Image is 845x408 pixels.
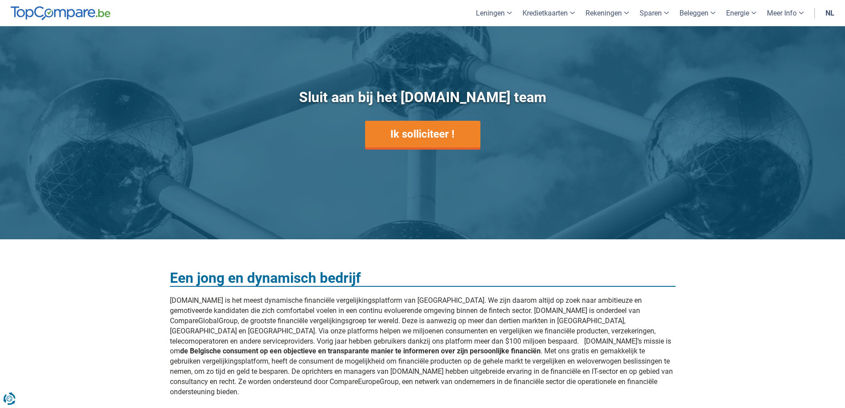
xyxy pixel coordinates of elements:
h1: Sluit aan bij het [DOMAIN_NAME] team [254,87,591,107]
a: Ik solliciteer ! [365,121,480,147]
img: TopCompare [11,6,110,20]
b: de Belgische consument op een objectieve en transparante manier te informeren over zijn persoonli... [180,347,541,355]
h3: Een jong en dynamisch bedrijf [170,270,676,287]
